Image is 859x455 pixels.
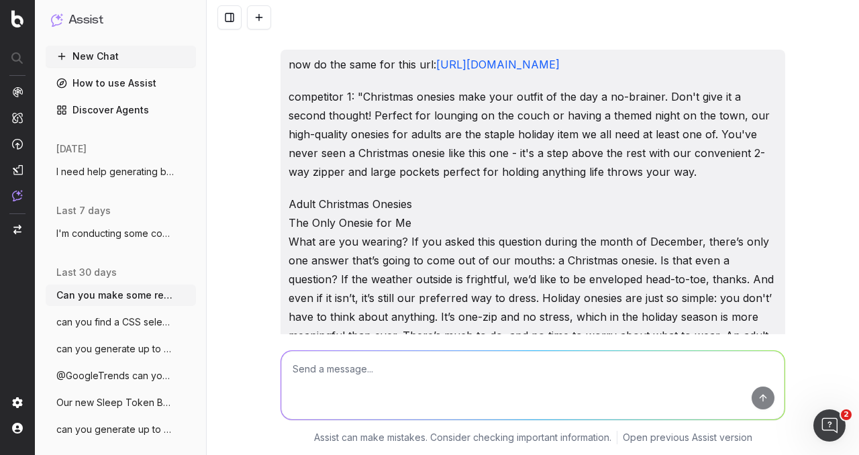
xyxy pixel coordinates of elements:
[46,365,196,387] button: @GoogleTrends can you analyse google tre
[68,11,103,30] h1: Assist
[12,397,23,408] img: Setting
[289,87,777,181] p: competitor 1: "Christmas onesies make your outfit of the day a no-brainer. Don't give it a second...
[46,338,196,360] button: can you generate up to 3 meta titles for
[12,190,23,201] img: Assist
[813,409,846,442] iframe: Intercom live chat
[46,223,196,244] button: I'm conducting some competitor research
[46,72,196,94] a: How to use Assist
[56,142,87,156] span: [DATE]
[289,55,777,74] p: now do the same for this url:
[56,369,174,383] span: @GoogleTrends can you analyse google tre
[13,225,21,234] img: Switch project
[12,423,23,434] img: My account
[56,423,174,436] span: can you generate up to 2 meta descriptio
[56,204,111,217] span: last 7 days
[12,112,23,123] img: Intelligence
[46,419,196,440] button: can you generate up to 2 meta descriptio
[56,266,117,279] span: last 30 days
[314,431,611,444] p: Assist can make mistakes. Consider checking important information.
[51,13,63,26] img: Assist
[46,392,196,413] button: Our new Sleep Token Band Tshirts are a m
[56,227,174,240] span: I'm conducting some competitor research
[56,289,174,302] span: Can you make some recommendations on how
[56,315,174,329] span: can you find a CSS selector that will ex
[51,11,191,30] button: Assist
[56,165,174,179] span: I need help generating blog ideas for ac
[12,138,23,150] img: Activation
[46,46,196,67] button: New Chat
[841,409,852,420] span: 2
[12,164,23,175] img: Studio
[46,285,196,306] button: Can you make some recommendations on how
[12,87,23,97] img: Analytics
[289,195,777,364] p: Adult Christmas Onesies The Only Onesie for Me What are you wearing? If you asked this question d...
[56,396,174,409] span: Our new Sleep Token Band Tshirts are a m
[46,311,196,333] button: can you find a CSS selector that will ex
[46,99,196,121] a: Discover Agents
[46,161,196,183] button: I need help generating blog ideas for ac
[436,58,560,71] a: [URL][DOMAIN_NAME]
[56,342,174,356] span: can you generate up to 3 meta titles for
[623,431,752,444] a: Open previous Assist version
[11,10,23,28] img: Botify logo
